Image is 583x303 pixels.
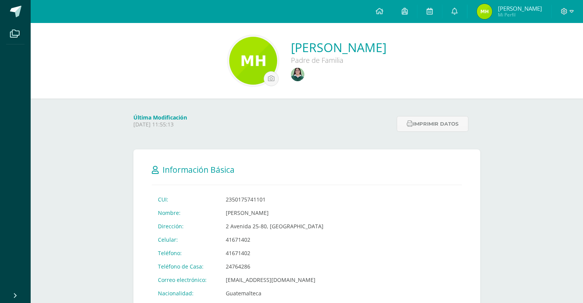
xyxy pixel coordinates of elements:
[477,4,492,19] img: 8cfee9302e94c67f695fad48b611364c.png
[220,193,330,206] td: 2350175741101
[152,219,220,233] td: Dirección:
[152,246,220,260] td: Teléfono:
[220,219,330,233] td: 2 Avenida 25-80, [GEOGRAPHIC_DATA]
[152,206,220,219] td: Nombre:
[152,287,220,300] td: Nacionalidad:
[220,287,330,300] td: Guatemalteca
[152,193,220,206] td: CUI:
[220,233,330,246] td: 41671402
[163,164,235,175] span: Información Básica
[152,260,220,273] td: Teléfono de Casa:
[397,116,468,132] button: Imprimir datos
[291,56,386,65] div: Padre de Familia
[152,273,220,287] td: Correo electrónico:
[220,260,330,273] td: 24764286
[152,233,220,246] td: Celular:
[498,5,542,12] span: [PERSON_NAME]
[498,11,542,18] span: Mi Perfil
[291,39,386,56] a: [PERSON_NAME]
[291,68,304,81] img: eef9f94a8c91eb698c5eb398ef4ce52a.png
[220,273,330,287] td: [EMAIL_ADDRESS][DOMAIN_NAME]
[229,37,277,85] img: 79ed0330ec6f71f6e0bfc12771a689ea.png
[220,206,330,219] td: [PERSON_NAME]
[133,121,392,128] p: [DATE] 11:55:13
[133,114,392,121] h4: Última Modificación
[220,246,330,260] td: 41671402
